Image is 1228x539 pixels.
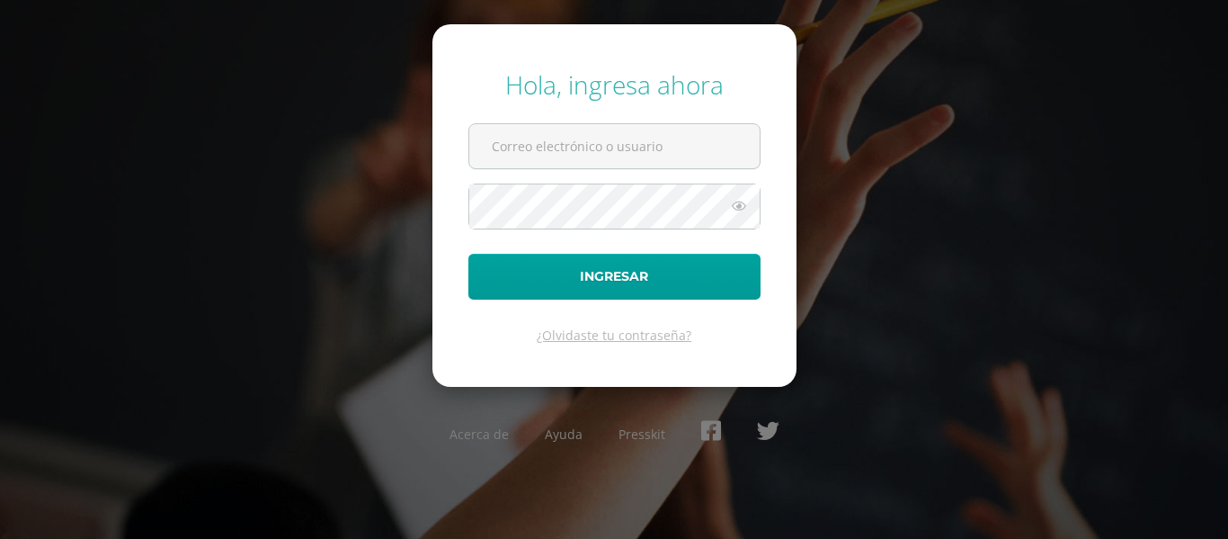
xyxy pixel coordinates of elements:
[469,124,760,168] input: Correo electrónico o usuario
[618,426,665,443] a: Presskit
[468,67,761,102] div: Hola, ingresa ahora
[537,327,691,344] a: ¿Olvidaste tu contraseña?
[449,426,509,443] a: Acerca de
[468,254,761,300] button: Ingresar
[545,426,583,443] a: Ayuda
